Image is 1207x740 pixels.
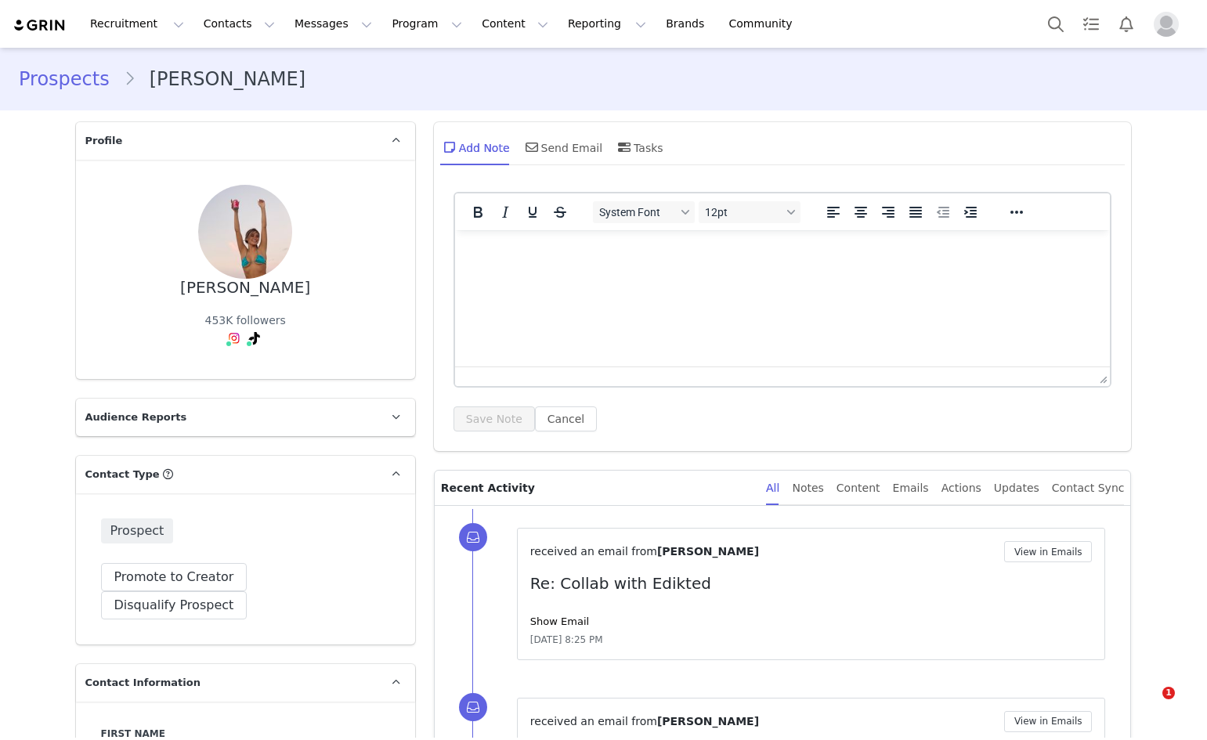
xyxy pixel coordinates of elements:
[930,201,956,223] button: Decrease indent
[1004,711,1093,732] button: View in Emails
[194,6,284,42] button: Contacts
[1109,6,1144,42] button: Notifications
[994,471,1039,506] div: Updates
[615,128,663,166] div: Tasks
[530,615,589,627] a: Show Email
[599,206,676,218] span: System Font
[205,312,286,329] div: 453K followers
[530,572,1093,595] p: Re: Collab with Edikted
[1162,687,1175,699] span: 1
[1039,6,1073,42] button: Search
[522,128,603,166] div: Send Email
[957,201,984,223] button: Increase indent
[454,406,535,431] button: Save Note
[101,591,248,619] button: Disqualify Prospect
[902,201,929,223] button: Justify
[1074,6,1108,42] a: Tasks
[180,279,310,297] div: [PERSON_NAME]
[228,332,240,345] img: instagram.svg
[81,6,193,42] button: Recruitment
[530,545,657,558] span: received an email from
[820,201,847,223] button: Align left
[699,201,800,223] button: Font sizes
[657,715,759,727] span: [PERSON_NAME]
[101,563,248,591] button: Promote to Creator
[705,206,782,218] span: 12pt
[382,6,472,42] button: Program
[656,6,718,42] a: Brands
[472,6,558,42] button: Content
[941,471,981,506] div: Actions
[847,201,874,223] button: Align center
[558,6,656,42] button: Reporting
[198,185,292,279] img: eb4c1455-1038-4594-b536-0822b9b6ee74--s.jpg
[85,467,160,482] span: Contact Type
[492,201,519,223] button: Italic
[593,201,695,223] button: Fonts
[101,518,174,543] span: Prospect
[464,201,491,223] button: Bold
[766,471,779,506] div: All
[440,128,510,166] div: Add Note
[792,471,823,506] div: Notes
[455,230,1111,366] iframe: Rich Text Area
[285,6,381,42] button: Messages
[441,471,753,505] p: Recent Activity
[1052,471,1125,506] div: Contact Sync
[1093,367,1110,386] div: Press the Up and Down arrow keys to resize the editor.
[535,406,597,431] button: Cancel
[85,133,123,149] span: Profile
[1003,201,1030,223] button: Reveal or hide additional toolbar items
[13,18,67,33] img: grin logo
[1130,687,1168,724] iframe: Intercom live chat
[720,6,809,42] a: Community
[1004,541,1093,562] button: View in Emails
[547,201,573,223] button: Strikethrough
[530,715,657,727] span: received an email from
[519,201,546,223] button: Underline
[1144,12,1194,37] button: Profile
[1154,12,1179,37] img: placeholder-profile.jpg
[657,545,759,558] span: [PERSON_NAME]
[19,65,124,93] a: Prospects
[875,201,902,223] button: Align right
[85,675,201,691] span: Contact Information
[893,471,929,506] div: Emails
[530,633,603,647] span: [DATE] 8:25 PM
[85,410,187,425] span: Audience Reports
[837,471,880,506] div: Content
